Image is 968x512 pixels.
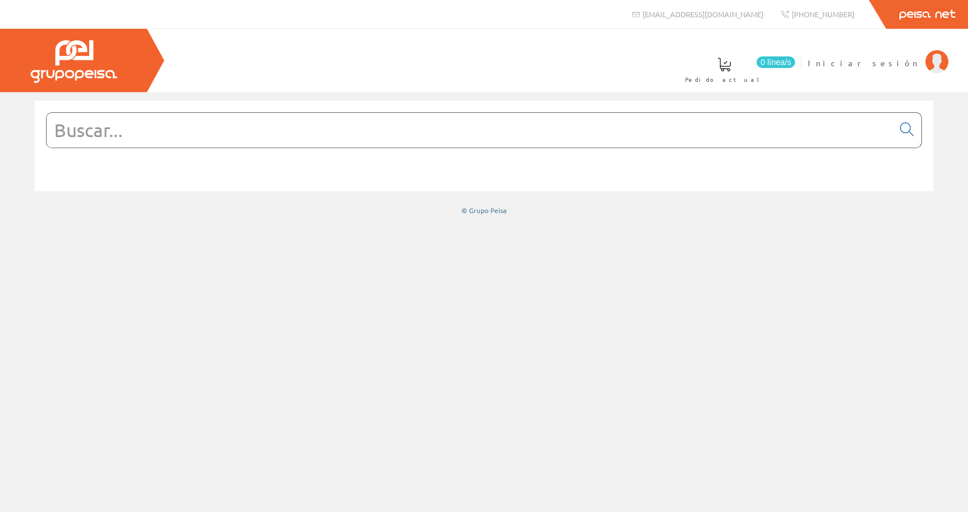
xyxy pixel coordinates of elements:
span: 0 línea/s [757,56,795,68]
a: Iniciar sesión [808,48,948,59]
span: Pedido actual [685,74,763,85]
input: Buscar... [47,113,893,147]
span: [EMAIL_ADDRESS][DOMAIN_NAME] [642,9,763,19]
div: © Grupo Peisa [35,206,933,215]
span: Iniciar sesión [808,57,920,69]
img: Grupo Peisa [31,40,117,83]
span: [PHONE_NUMBER] [792,9,854,19]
